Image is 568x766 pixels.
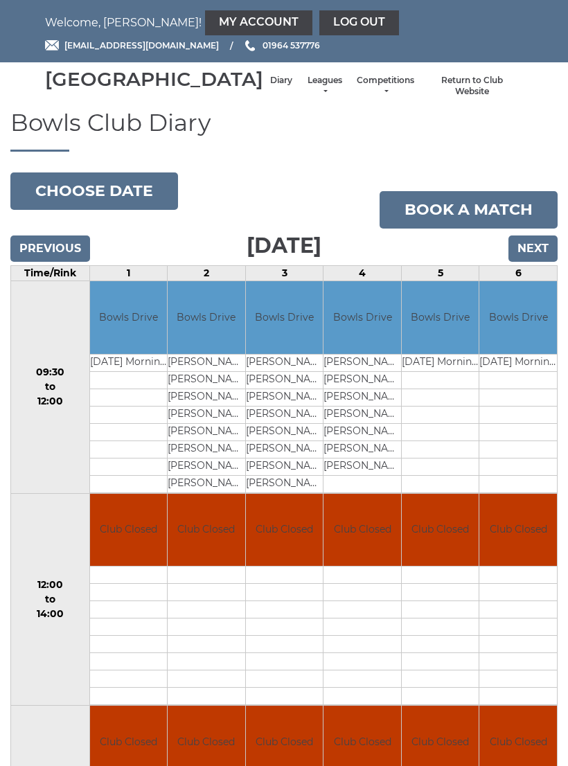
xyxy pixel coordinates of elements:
td: Bowls Drive [168,281,245,354]
a: Leagues [306,75,343,98]
td: Time/Rink [11,266,90,281]
a: Return to Club Website [428,75,516,98]
div: [GEOGRAPHIC_DATA] [45,69,263,90]
td: [PERSON_NAME] [168,371,245,389]
td: [PERSON_NAME] [246,406,323,423]
td: [PERSON_NAME] [246,389,323,406]
td: [PERSON_NAME] [323,371,401,389]
td: 3 [245,266,323,281]
td: 6 [479,266,558,281]
td: [PERSON_NAME] [168,440,245,458]
a: Email [EMAIL_ADDRESS][DOMAIN_NAME] [45,39,219,52]
td: [PERSON_NAME] [246,371,323,389]
h1: Bowls Club Diary [10,110,558,152]
td: [PERSON_NAME] [168,458,245,475]
td: [PERSON_NAME] [168,475,245,492]
td: [PERSON_NAME] [246,475,323,492]
a: Book a match [380,191,558,229]
a: Competitions [357,75,414,98]
span: [EMAIL_ADDRESS][DOMAIN_NAME] [64,40,219,51]
td: Club Closed [479,494,557,567]
td: [DATE] Morning Bowls Club [402,354,479,371]
td: Club Closed [90,494,168,567]
button: Choose date [10,172,178,210]
td: [PERSON_NAME] [168,389,245,406]
input: Next [508,235,558,262]
td: Bowls Drive [90,281,168,354]
td: 12:00 to 14:00 [11,493,90,706]
td: Bowls Drive [323,281,401,354]
td: 09:30 to 12:00 [11,281,90,494]
td: Bowls Drive [479,281,557,354]
td: 1 [89,266,168,281]
td: Club Closed [323,494,401,567]
td: [PERSON_NAME] [246,440,323,458]
td: [PERSON_NAME] [323,423,401,440]
td: [PERSON_NAME] [246,458,323,475]
td: [PERSON_NAME] [323,389,401,406]
td: [DATE] Morning Bowls Club [90,354,168,371]
img: Email [45,40,59,51]
a: Phone us 01964 537776 [243,39,320,52]
td: [PERSON_NAME] [323,406,401,423]
img: Phone us [245,40,255,51]
td: 5 [401,266,479,281]
td: Club Closed [246,494,323,567]
td: [DATE] Morning Bowls Club [479,354,557,371]
td: [PERSON_NAME] [168,406,245,423]
a: My Account [205,10,312,35]
a: Log out [319,10,399,35]
input: Previous [10,235,90,262]
td: Bowls Drive [246,281,323,354]
td: [PERSON_NAME] [246,354,323,371]
a: Diary [270,75,292,87]
td: Bowls Drive [402,281,479,354]
td: [PERSON_NAME] [168,423,245,440]
td: Club Closed [168,494,245,567]
nav: Welcome, [PERSON_NAME]! [45,10,523,35]
td: [PERSON_NAME] [246,423,323,440]
td: [PERSON_NAME] [168,354,245,371]
td: [PERSON_NAME] [323,354,401,371]
span: 01964 537776 [263,40,320,51]
td: [PERSON_NAME] [323,440,401,458]
td: [PERSON_NAME] [323,458,401,475]
td: 2 [168,266,246,281]
td: 4 [323,266,402,281]
td: Club Closed [402,494,479,567]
